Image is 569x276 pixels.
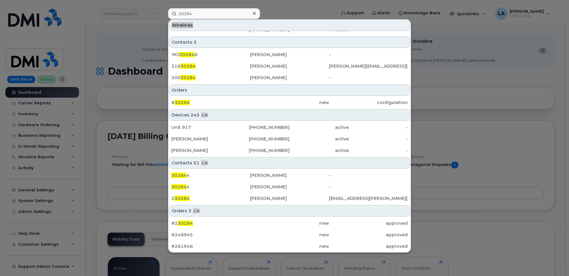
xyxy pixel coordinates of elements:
div: 2 [171,195,250,201]
div: new [250,99,329,106]
div: [PERSON_NAME][EMAIL_ADDRESS][DOMAIN_NAME] [329,63,408,69]
span: .CA [201,160,208,166]
span: 30284 [178,220,193,226]
span: 51 [194,160,200,166]
div: [PHONE_NUMBER] [231,124,290,130]
div: [PERSON_NAME] [250,75,329,81]
a: [PERSON_NAME][PHONE_NUMBER]active- [169,145,410,156]
span: 3 [194,39,197,45]
span: .CA [201,112,208,118]
span: 245 [190,112,200,118]
div: active [290,124,349,130]
a: 230284[PERSON_NAME][EMAIL_ADDRESS][PERSON_NAME][DOMAIN_NAME] [169,193,410,204]
a: Unit 917[PHONE_NUMBER]active- [169,122,410,133]
div: - [329,184,408,190]
span: .CA [193,208,200,214]
span: 30284 [179,52,194,57]
span: 30284 [174,196,190,201]
span: 30284 [171,173,187,178]
span: 3 [188,208,191,214]
a: #261948newapproved [169,241,410,252]
div: 4 [171,172,250,178]
div: Orders [169,84,410,96]
a: 302844[PERSON_NAME]- [169,181,410,192]
div: [PERSON_NAME] [250,172,329,178]
a: -[PHONE_NUMBER]active- [169,24,410,35]
div: [EMAIL_ADDRESS][PERSON_NAME][DOMAIN_NAME] [329,195,408,201]
div: - [329,75,408,81]
div: configuration [329,99,408,106]
div: - [329,172,408,178]
div: Orders [169,205,410,217]
div: # [171,99,250,106]
div: - [349,136,408,142]
div: [PHONE_NUMBER] [231,136,290,142]
div: #248945 [171,232,250,238]
a: 21830284[PERSON_NAME][PERSON_NAME][EMAIL_ADDRESS][DOMAIN_NAME] [169,61,410,72]
a: 302844[PERSON_NAME]- [169,170,410,181]
div: 300 [171,75,250,81]
div: #261948 [171,243,250,249]
span: 30284 [171,184,187,190]
span: 30284 [180,63,196,69]
div: [PERSON_NAME] [171,136,231,142]
div: [PERSON_NAME] [250,63,329,69]
div: YKJ 8 [171,52,250,58]
div: [PERSON_NAME] [171,147,231,153]
a: #230284newapproved [169,218,410,229]
div: new [250,232,329,238]
div: new [250,220,329,226]
span: 30284 [180,75,196,80]
div: Unit 917 [171,124,231,130]
div: 218 [171,63,250,69]
div: approved [329,220,408,226]
div: Contacts [169,157,410,169]
a: YKJ302848[PERSON_NAME]- [169,49,410,60]
div: approved [329,232,408,238]
div: [PHONE_NUMBER] [231,147,290,153]
div: [PERSON_NAME] [250,184,329,190]
div: Devices [169,109,410,121]
div: - [349,124,408,130]
div: #2 [171,220,250,226]
a: #30284newconfiguration [169,97,410,108]
div: - [349,147,408,153]
a: #248945newapproved [169,229,410,240]
a: 30030284[PERSON_NAME]- [169,72,410,83]
span: 30284 [175,100,190,105]
div: active [290,147,349,153]
div: new [250,243,329,249]
div: - [329,52,408,58]
a: [PERSON_NAME][PHONE_NUMBER]active- [169,133,410,144]
div: 4 [171,184,250,190]
div: [PERSON_NAME] [250,195,329,201]
div: Wirelines [169,19,410,31]
div: approved [329,243,408,249]
div: Contacts [169,36,410,48]
div: active [290,136,349,142]
div: [PERSON_NAME] [250,52,329,58]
